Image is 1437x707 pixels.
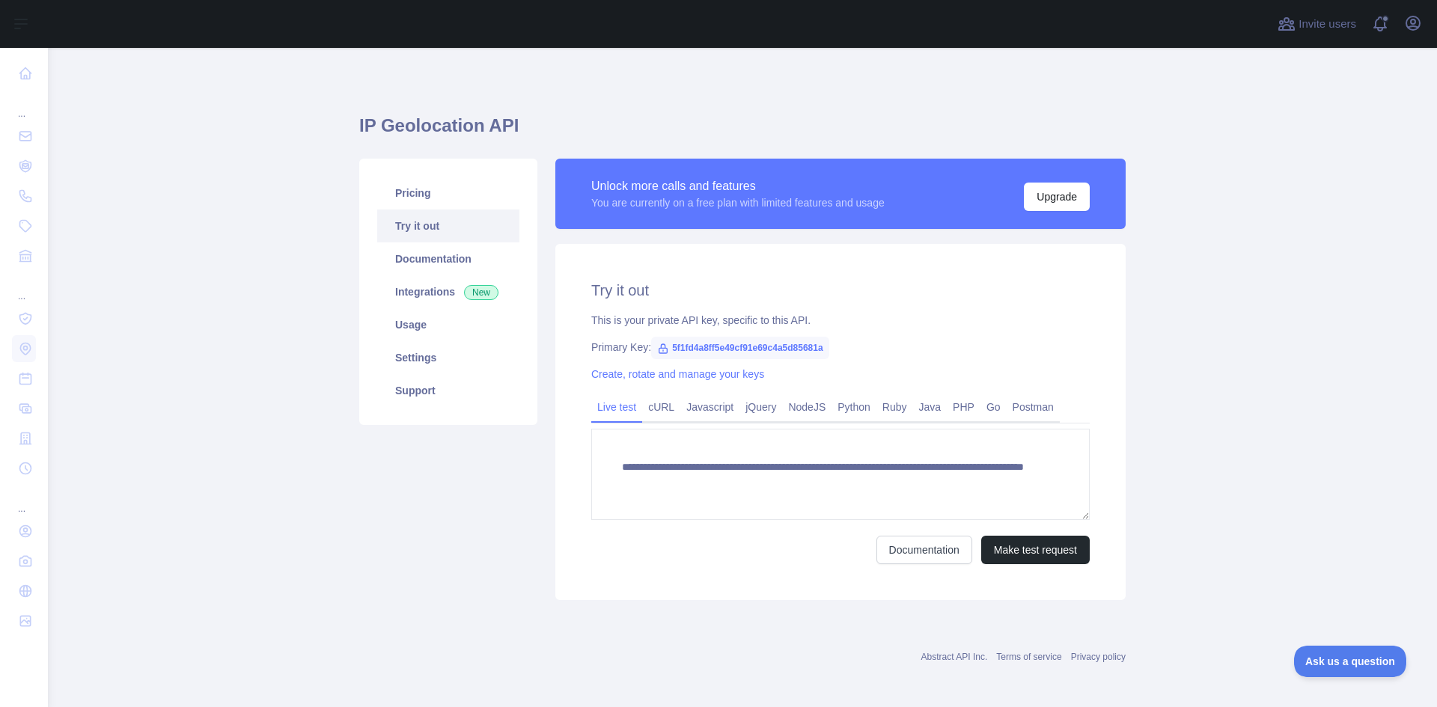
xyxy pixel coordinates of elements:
a: Documentation [377,242,519,275]
div: ... [12,90,36,120]
a: Privacy policy [1071,652,1126,662]
a: Abstract API Inc. [921,652,988,662]
span: 5f1fd4a8ff5e49cf91e69c4a5d85681a [651,337,829,359]
a: cURL [642,395,680,419]
div: Primary Key: [591,340,1090,355]
a: Postman [1007,395,1060,419]
div: You are currently on a free plan with limited features and usage [591,195,885,210]
a: Create, rotate and manage your keys [591,368,764,380]
a: Usage [377,308,519,341]
a: NodeJS [782,395,832,419]
a: jQuery [739,395,782,419]
a: Pricing [377,177,519,209]
div: Unlock more calls and features [591,177,885,195]
a: Python [832,395,876,419]
a: Java [913,395,948,419]
button: Make test request [981,536,1090,564]
iframe: Toggle Customer Support [1294,646,1407,677]
button: Upgrade [1024,183,1090,211]
a: Settings [377,341,519,374]
a: Terms of service [996,652,1061,662]
span: New [464,285,498,300]
a: Integrations New [377,275,519,308]
span: Invite users [1299,16,1356,33]
a: Documentation [876,536,972,564]
div: ... [12,485,36,515]
a: Try it out [377,209,519,242]
a: Javascript [680,395,739,419]
a: Go [980,395,1007,419]
h1: IP Geolocation API [359,114,1126,150]
a: Support [377,374,519,407]
a: Live test [591,395,642,419]
a: PHP [947,395,980,419]
h2: Try it out [591,280,1090,301]
a: Ruby [876,395,913,419]
div: This is your private API key, specific to this API. [591,313,1090,328]
div: ... [12,272,36,302]
button: Invite users [1275,12,1359,36]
